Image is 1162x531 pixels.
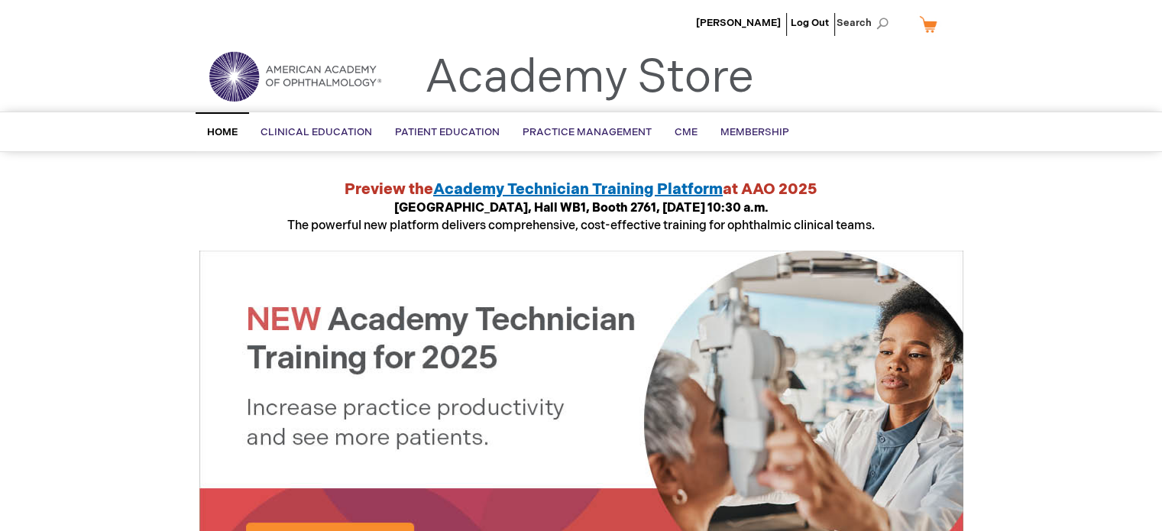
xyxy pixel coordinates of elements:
span: Patient Education [395,126,500,138]
a: Academy Technician Training Platform [433,180,723,199]
span: Membership [720,126,789,138]
a: [PERSON_NAME] [696,17,781,29]
span: CME [675,126,698,138]
strong: Preview the at AAO 2025 [345,180,817,199]
span: Clinical Education [261,126,372,138]
span: Practice Management [523,126,652,138]
span: Search [837,8,895,38]
span: The powerful new platform delivers comprehensive, cost-effective training for ophthalmic clinical... [287,201,875,233]
strong: [GEOGRAPHIC_DATA], Hall WB1, Booth 2761, [DATE] 10:30 a.m. [394,201,769,215]
a: Academy Store [425,50,754,105]
a: Log Out [791,17,829,29]
span: Home [207,126,238,138]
